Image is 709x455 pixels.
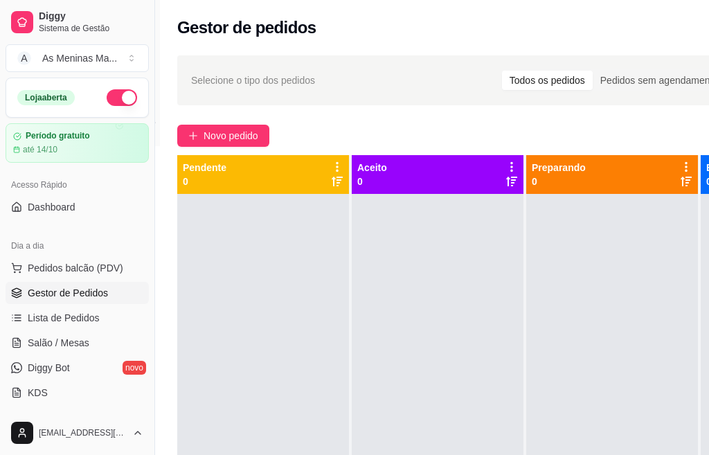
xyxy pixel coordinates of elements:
[28,361,70,375] span: Diggy Bot
[502,71,593,90] div: Todos os pedidos
[17,90,75,105] div: Loja aberta
[6,332,149,354] a: Salão / Mesas
[6,174,149,196] div: Acesso Rápido
[17,51,31,65] span: A
[6,235,149,257] div: Dia a dia
[6,196,149,218] a: Dashboard
[26,131,90,141] article: Período gratuito
[6,257,149,279] button: Pedidos balcão (PDV)
[6,6,149,39] a: DiggySistema de Gestão
[28,336,89,350] span: Salão / Mesas
[532,161,586,175] p: Preparando
[6,382,149,404] a: KDS
[6,282,149,304] a: Gestor de Pedidos
[39,427,127,438] span: [EMAIL_ADDRESS][DOMAIN_NAME]
[39,23,143,34] span: Sistema de Gestão
[6,416,149,449] button: [EMAIL_ADDRESS][DOMAIN_NAME]
[188,131,198,141] span: plus
[28,261,123,275] span: Pedidos balcão (PDV)
[6,357,149,379] a: Diggy Botnovo
[39,10,143,23] span: Diggy
[357,161,387,175] p: Aceito
[6,44,149,72] button: Select a team
[532,175,586,188] p: 0
[183,161,226,175] p: Pendente
[191,73,315,88] span: Selecione o tipo dos pedidos
[204,128,258,143] span: Novo pedido
[6,307,149,329] a: Lista de Pedidos
[183,175,226,188] p: 0
[28,311,100,325] span: Lista de Pedidos
[177,17,316,39] h2: Gestor de pedidos
[42,51,117,65] div: As Meninas Ma ...
[28,286,108,300] span: Gestor de Pedidos
[357,175,387,188] p: 0
[6,123,149,163] a: Período gratuitoaté 14/10
[28,386,48,400] span: KDS
[177,125,269,147] button: Novo pedido
[28,200,75,214] span: Dashboard
[107,89,137,106] button: Alterar Status
[23,144,57,155] article: até 14/10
